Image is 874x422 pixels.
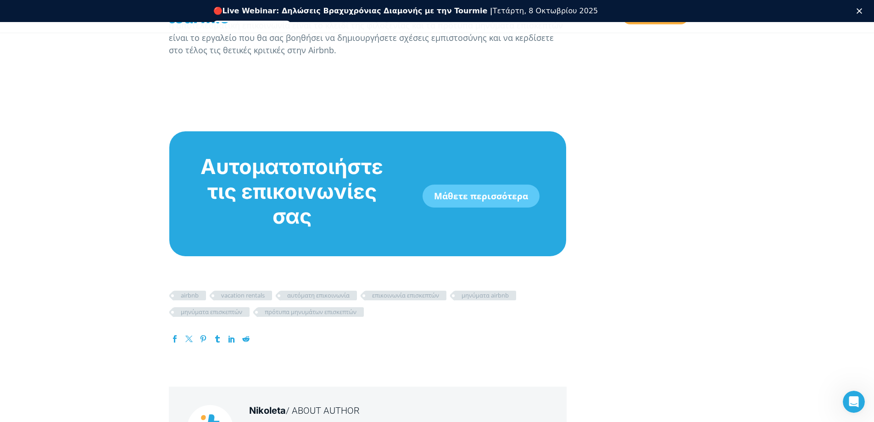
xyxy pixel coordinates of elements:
span: Αυτοματοποιήστε τις επικοινωνίες σας [200,154,383,229]
a: Tumblr [214,335,221,343]
span: / About Author [286,405,360,416]
div: Κλείσιμο [857,8,866,14]
a: μηνύματα επισκεπτών [173,307,250,317]
a: Reddit [242,335,250,343]
div: Nikoleta [249,405,548,416]
a: Twitter [185,335,193,343]
a: Εγγραφείτε δωρεάν [213,21,291,32]
a: LinkedIn [228,335,235,343]
a: airbnb [173,291,206,300]
a: Μάθετε περισσότερα [423,185,540,208]
a: vacation rentals [214,291,272,300]
a: επικοινωνία επισκεπτών [365,291,446,300]
b: Live Webinar: Δηλώσεις Βραχυχρόνιας Διαμονής με την Tourmie | [223,6,493,15]
iframe: Intercom live chat [843,391,865,413]
a: Pinterest [200,335,207,343]
a: πρότυπα μηνυμάτων επισκεπτών [257,307,364,317]
a: αυτόματη επικοινωνία [280,291,357,300]
div: 🔴 Τετάρτη, 8 Οκτωβρίου 2025 [213,6,598,16]
a: Facebook [171,335,178,343]
a: μηνύματα airbnb [454,291,516,300]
